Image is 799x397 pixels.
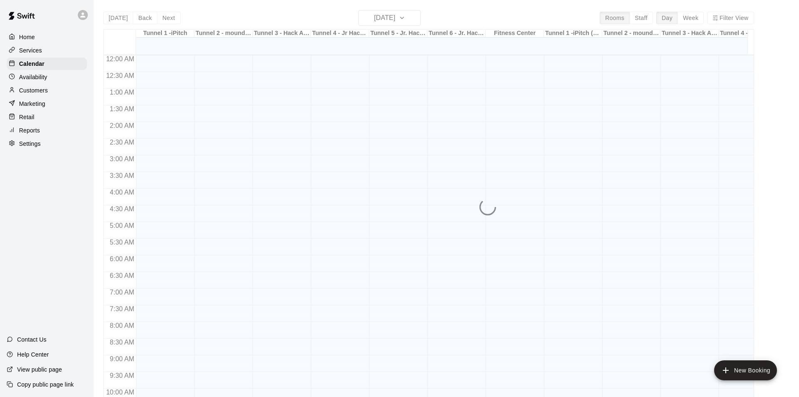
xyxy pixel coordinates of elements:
[108,322,136,329] span: 8:00 AM
[108,272,136,279] span: 6:30 AM
[108,289,136,296] span: 7:00 AM
[714,360,777,380] button: add
[7,71,87,83] a: Availability
[7,44,87,57] a: Services
[719,30,777,37] div: Tunnel 4 - Jr Hack Attack (guest pass)
[104,389,136,396] span: 10:00 AM
[17,380,74,389] p: Copy public page link
[108,372,136,379] span: 9:30 AM
[427,30,486,37] div: Tunnel 6 - Jr. Hack Attack
[311,30,369,37] div: Tunnel 4 - Jr Hack Attack
[7,97,87,110] a: Marketing
[108,155,136,162] span: 3:00 AM
[253,30,311,37] div: Tunnel 3 - Hack Attack
[17,365,62,374] p: View public page
[108,222,136,229] span: 5:00 AM
[19,73,47,81] p: Availability
[108,189,136,196] span: 4:00 AM
[108,355,136,362] span: 9:00 AM
[19,113,35,121] p: Retail
[19,46,42,55] p: Services
[7,57,87,70] a: Calendar
[19,140,41,148] p: Settings
[19,86,48,95] p: Customers
[7,111,87,123] a: Retail
[17,350,49,359] p: Help Center
[544,30,602,37] div: Tunnel 1 -iPitch (guest pass)
[7,124,87,137] a: Reports
[108,89,136,96] span: 1:00 AM
[108,255,136,262] span: 6:00 AM
[136,30,194,37] div: Tunnel 1 -iPitch
[19,100,45,108] p: Marketing
[108,139,136,146] span: 2:30 AM
[104,72,136,79] span: 12:30 AM
[486,30,544,37] div: Fitness Center
[108,305,136,312] span: 7:30 AM
[108,239,136,246] span: 5:30 AM
[7,84,87,97] a: Customers
[7,31,87,43] a: Home
[17,335,47,344] p: Contact Us
[602,30,660,37] div: Tunnel 2 - mounds and MOCAP (guest pass)
[108,105,136,112] span: 1:30 AM
[369,30,427,37] div: Tunnel 5 - Jr. Hack Attack
[19,60,45,68] p: Calendar
[19,126,40,135] p: Reports
[104,55,136,62] span: 12:00 AM
[108,205,136,212] span: 4:30 AM
[660,30,719,37] div: Tunnel 3 - Hack Attack (guest pass)
[7,137,87,150] a: Settings
[108,172,136,179] span: 3:30 AM
[108,339,136,346] span: 8:30 AM
[108,122,136,129] span: 2:00 AM
[194,30,253,37] div: Tunnel 2 - mounds and MOCAP
[19,33,35,41] p: Home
